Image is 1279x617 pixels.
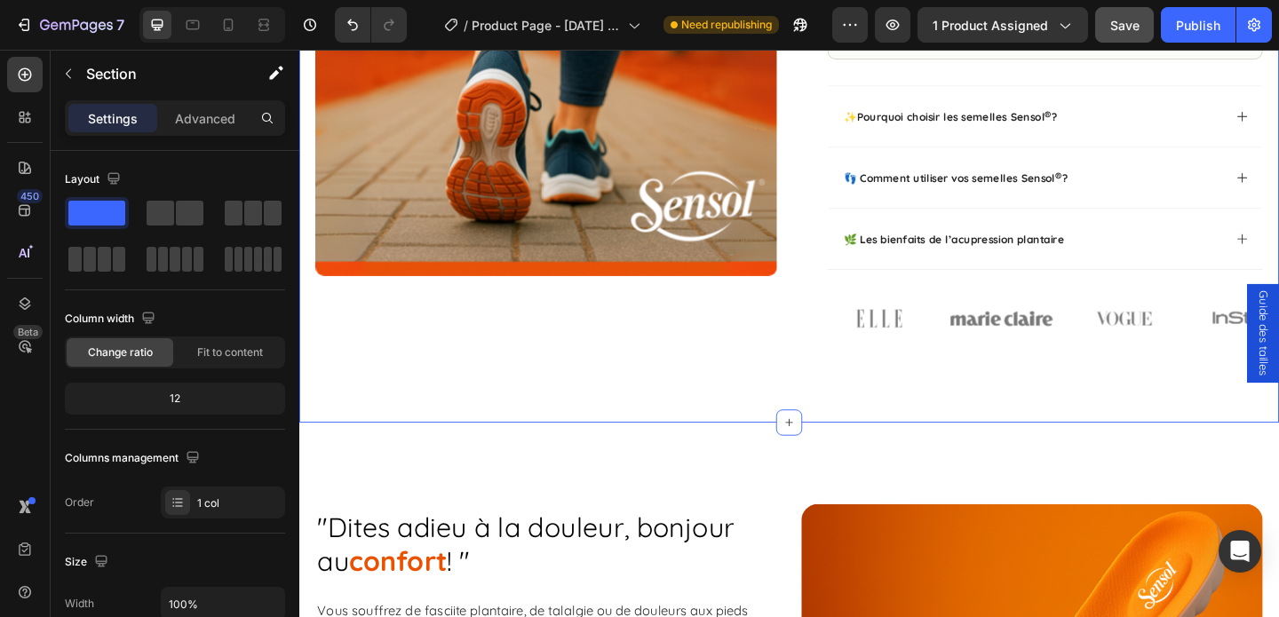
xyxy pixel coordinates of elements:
[65,168,124,192] div: Layout
[1219,530,1261,573] div: Open Intercom Messenger
[841,268,953,318] img: gempages_577845198571176722-ea375cce-8db7-4f34-8491-5a02d33eefbf.png
[65,494,94,510] div: Order
[1176,16,1220,35] div: Publish
[607,66,811,80] strong: Pourquoi choisir les semelles Sensol
[197,495,281,511] div: 1 col
[1110,18,1140,33] span: Save
[299,50,1279,617] iframe: Design area
[822,130,830,147] strong: ®
[472,16,621,35] span: Product Page - [DATE] 12:54:57
[175,109,235,128] p: Advanced
[818,66,824,80] strong: ?
[86,63,232,84] p: Section
[708,268,820,318] img: gempages_577845198571176722-20c29238-6506-4e52-a52e-4394ef9ebe2a.png
[88,344,153,360] span: Change ratio
[65,550,112,574] div: Size
[811,63,818,81] strong: ®
[1161,7,1235,43] button: Publish
[65,307,159,331] div: Column width
[575,268,687,318] img: gempages_577845198571176722-46c024b3-c751-4a00-ba69-43a45b4cc67e.png
[18,499,491,579] h2: "Dites adieu à la douleur, bonjour au ! "
[65,447,203,471] div: Columns management
[13,325,43,339] div: Beta
[54,538,161,574] strong: confort
[592,199,832,213] span: 🌿 Les bienfaits de l’acupression plantaire
[116,14,124,36] p: 7
[592,66,811,80] span: ✨
[681,17,772,33] span: Need republishing
[68,386,282,411] div: 12
[1095,7,1154,43] button: Save
[197,344,263,360] span: Fit to content
[88,109,138,128] p: Settings
[335,7,407,43] div: Undo/Redo
[464,16,468,35] span: /
[592,132,822,146] span: 👣 Comment utiliser vos semelles Sensol
[830,132,836,146] span: ?
[918,7,1088,43] button: 1 product assigned
[933,16,1048,35] span: 1 product assigned
[7,7,132,43] button: 7
[17,189,43,203] div: 450
[65,596,94,612] div: Width
[1039,262,1057,355] span: Guide des tailles
[974,268,1086,318] img: gempages_577845198571176722-cf0eabde-439c-4f9c-bd4b-5954e44e9d78.png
